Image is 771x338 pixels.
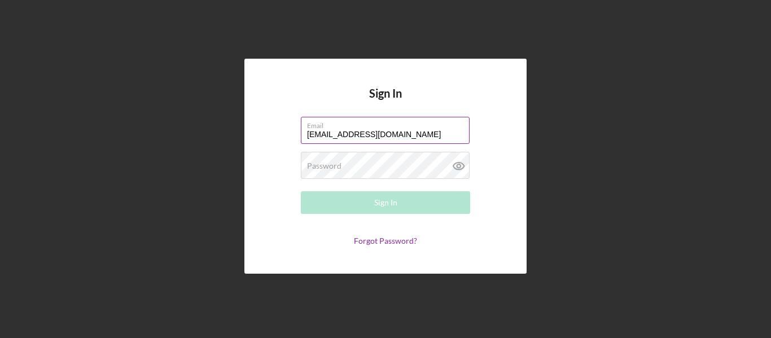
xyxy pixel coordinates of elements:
[301,191,470,214] button: Sign In
[374,191,397,214] div: Sign In
[354,236,417,245] a: Forgot Password?
[369,87,402,117] h4: Sign In
[307,117,470,130] label: Email
[307,161,341,170] label: Password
